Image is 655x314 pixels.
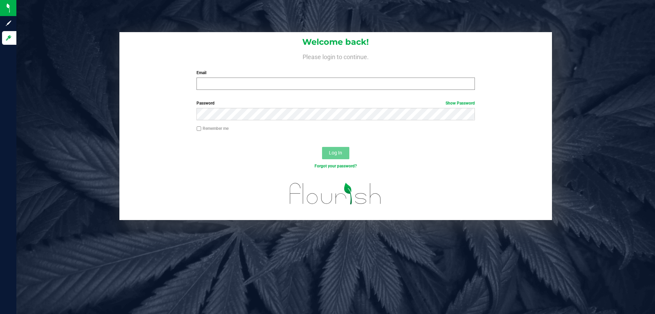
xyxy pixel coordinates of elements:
[322,147,349,159] button: Log In
[5,35,12,41] inline-svg: Log in
[329,150,342,155] span: Log In
[315,164,357,168] a: Forgot your password?
[196,126,201,131] input: Remember me
[119,38,552,46] h1: Welcome back!
[196,101,215,106] span: Password
[196,70,475,76] label: Email
[196,125,229,132] label: Remember me
[5,20,12,27] inline-svg: Sign up
[281,176,390,211] img: flourish_logo.svg
[446,101,475,106] a: Show Password
[119,52,552,60] h4: Please login to continue.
